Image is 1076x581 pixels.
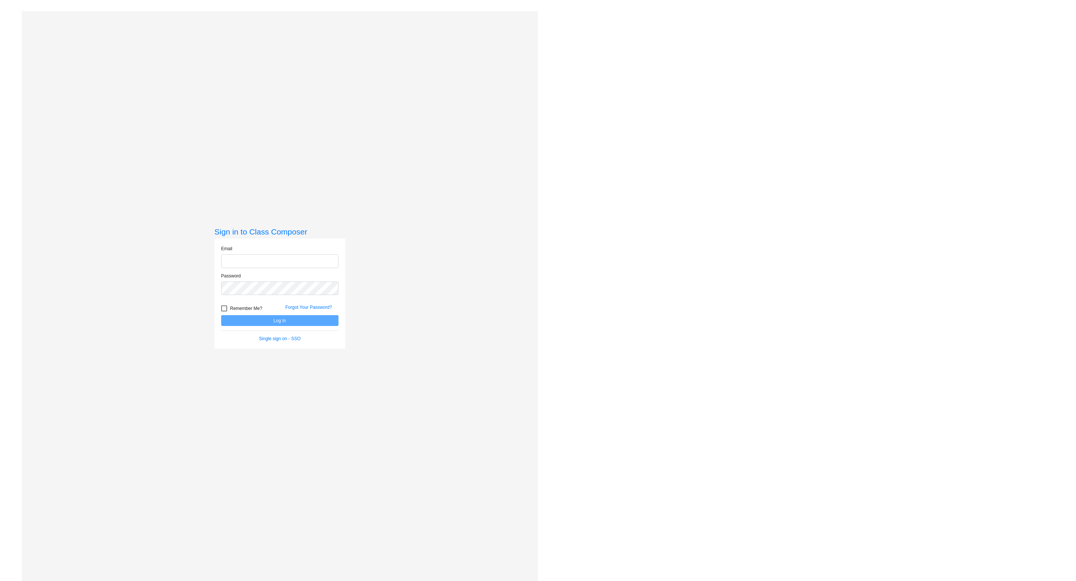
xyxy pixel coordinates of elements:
[221,315,338,326] button: Log In
[285,305,332,310] a: Forgot Your Password?
[259,336,300,341] a: Single sign on - SSO
[221,245,232,252] label: Email
[214,227,345,236] h3: Sign in to Class Composer
[230,304,262,313] span: Remember Me?
[221,273,241,279] label: Password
